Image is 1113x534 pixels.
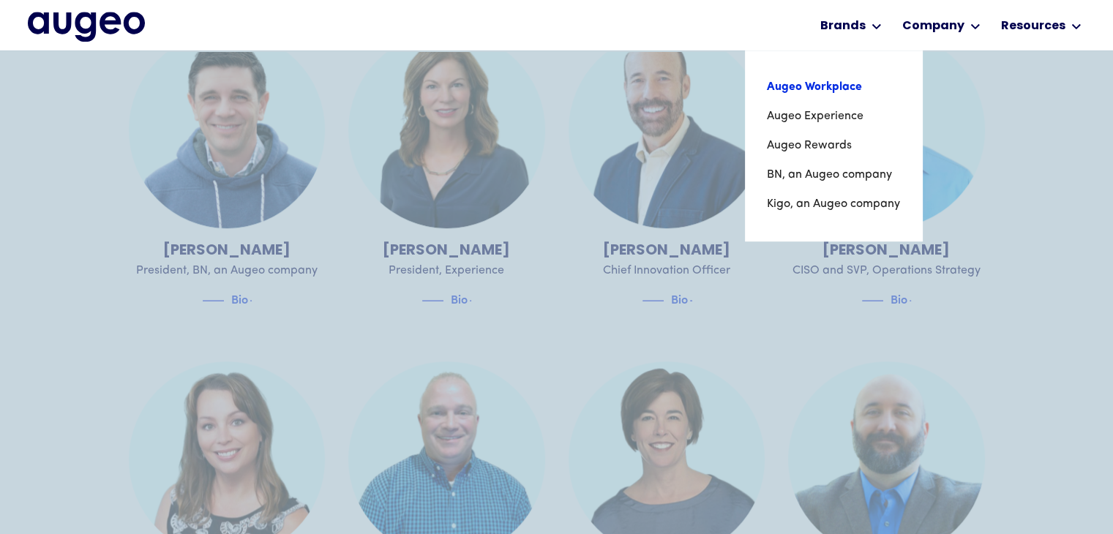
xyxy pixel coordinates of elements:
[28,12,145,41] img: Augeo's full logo in midnight blue.
[1001,18,1065,35] div: Resources
[902,18,964,35] div: Company
[767,102,900,131] a: Augeo Experience
[745,50,922,241] nav: Brands
[820,18,866,35] div: Brands
[767,131,900,160] a: Augeo Rewards
[767,160,900,189] a: BN, an Augeo company
[767,189,900,219] a: Kigo, an Augeo company
[28,12,145,41] a: home
[767,72,900,102] a: Augeo Workplace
